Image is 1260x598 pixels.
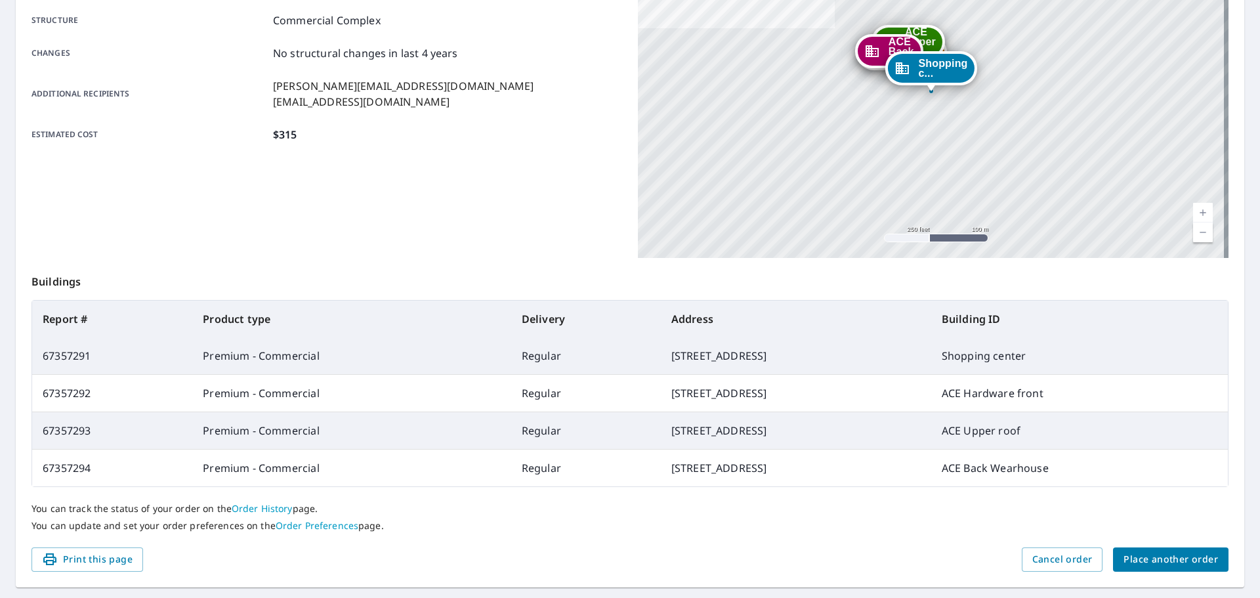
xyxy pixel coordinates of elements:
td: ACE Back Wearhouse [931,450,1228,486]
p: You can update and set your order preferences on the page. [31,520,1228,532]
p: Changes [31,45,268,61]
p: Commercial Complex [273,12,381,28]
p: Estimated cost [31,127,268,142]
p: No structural changes in last 4 years [273,45,458,61]
td: [STREET_ADDRESS] [661,412,931,450]
div: Dropped pin, building Shopping center, Commercial property, 92-8696 Mamalahoa Hwy Ocean View, HI ... [885,51,976,92]
span: Place another order [1123,551,1218,568]
td: Premium - Commercial [192,412,511,450]
td: Shopping center [931,337,1228,375]
span: ACE Back W... [889,37,914,66]
span: Print this page [42,551,133,568]
td: Premium - Commercial [192,375,511,412]
p: $315 [273,127,297,142]
span: Cancel order [1032,551,1093,568]
a: Current Level 17, Zoom In [1193,203,1213,223]
td: Regular [511,375,661,412]
th: Product type [192,301,511,337]
th: Report # [32,301,192,337]
th: Delivery [511,301,661,337]
div: Dropped pin, building ACE Hardware front, Commercial property, 92-8691 Lotus Blossom Ln Ocean Vie... [857,36,948,77]
td: 67357292 [32,375,192,412]
td: 67357291 [32,337,192,375]
td: Premium - Commercial [192,450,511,486]
td: Regular [511,450,661,486]
td: 67357293 [32,412,192,450]
p: [PERSON_NAME][EMAIL_ADDRESS][DOMAIN_NAME] [273,78,534,94]
a: Order Preferences [276,519,358,532]
td: [STREET_ADDRESS] [661,450,931,486]
td: Regular [511,337,661,375]
th: Address [661,301,931,337]
td: Regular [511,412,661,450]
a: Current Level 17, Zoom Out [1193,223,1213,242]
td: 67357294 [32,450,192,486]
td: Premium - Commercial [192,337,511,375]
span: Shopping c... [918,58,967,78]
td: [STREET_ADDRESS] [661,337,931,375]
td: ACE Hardware front [931,375,1228,412]
div: Dropped pin, building ACE Upper roof, Commercial property, 92-8691 Lotus Blossom Ln Ocean View, H... [871,25,945,66]
p: You can track the status of your order on the page. [31,503,1228,515]
p: Additional recipients [31,78,268,110]
button: Print this page [31,547,143,572]
p: Buildings [31,258,1228,300]
button: Place another order [1113,547,1228,572]
span: ACE Upper ... [905,27,936,56]
div: Dropped pin, building ACE Back Wearhouse, Commercial property, 92-8691 Lotus Blossom Ln Ocean Vie... [855,34,923,75]
a: Order History [232,502,293,515]
p: Structure [31,12,268,28]
th: Building ID [931,301,1228,337]
p: [EMAIL_ADDRESS][DOMAIN_NAME] [273,94,534,110]
td: [STREET_ADDRESS] [661,375,931,412]
button: Cancel order [1022,547,1103,572]
td: ACE Upper roof [931,412,1228,450]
